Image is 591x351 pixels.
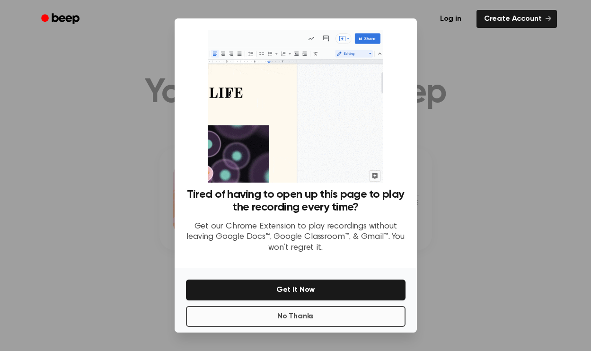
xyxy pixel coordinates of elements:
[186,280,406,300] button: Get It Now
[476,10,557,28] a: Create Account
[208,30,383,183] img: Beep extension in action
[431,8,471,30] a: Log in
[186,306,406,327] button: No Thanks
[35,10,88,28] a: Beep
[186,188,406,214] h3: Tired of having to open up this page to play the recording every time?
[186,221,406,254] p: Get our Chrome Extension to play recordings without leaving Google Docs™, Google Classroom™, & Gm...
